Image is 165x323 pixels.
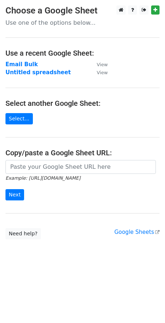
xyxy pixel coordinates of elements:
a: Need help? [5,228,41,239]
small: Example: [URL][DOMAIN_NAME] [5,175,80,181]
input: Paste your Google Sheet URL here [5,160,156,174]
input: Next [5,189,24,200]
h4: Use a recent Google Sheet: [5,49,160,57]
h4: Copy/paste a Google Sheet URL: [5,148,160,157]
h4: Select another Google Sheet: [5,99,160,108]
small: View [97,62,108,67]
p: Use one of the options below... [5,19,160,27]
a: View [89,61,108,68]
a: View [89,69,108,76]
small: View [97,70,108,75]
a: Untitled spreadsheet [5,69,71,76]
a: Google Sheets [114,229,160,235]
a: Email Bulk [5,61,38,68]
a: Select... [5,113,33,124]
h3: Choose a Google Sheet [5,5,160,16]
